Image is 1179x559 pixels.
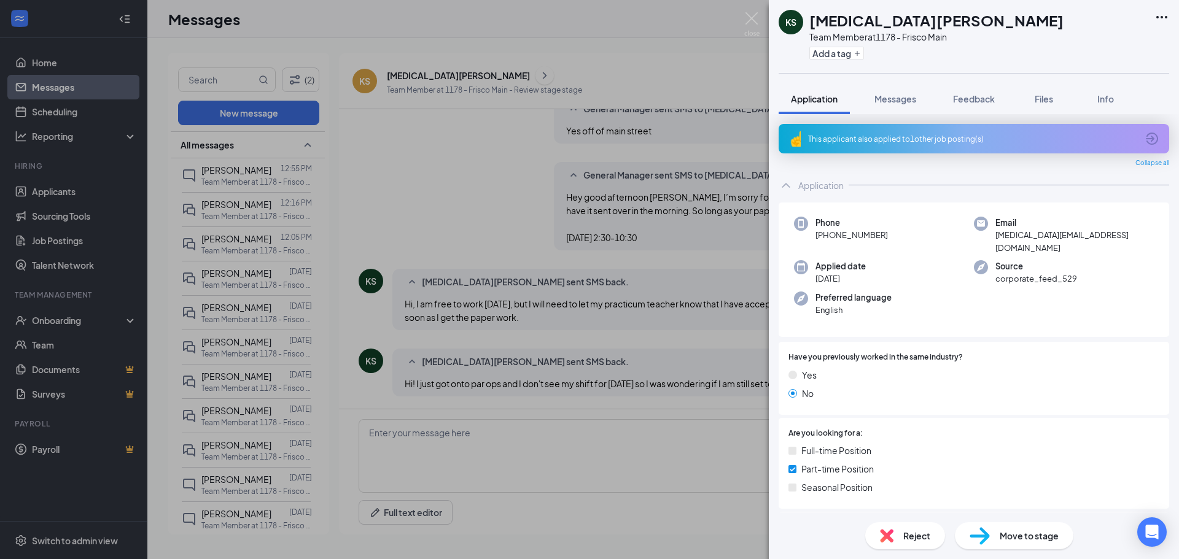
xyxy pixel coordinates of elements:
span: Seasonal Position [801,480,873,494]
span: Phone [815,217,888,229]
span: corporate_feed_529 [995,272,1077,285]
span: Yes [802,368,817,382]
h1: [MEDICAL_DATA][PERSON_NAME] [809,10,1064,31]
span: Files [1035,93,1053,104]
span: Info [1097,93,1114,104]
span: Application [791,93,838,104]
span: [DATE] [815,272,866,285]
svg: ArrowCircle [1145,131,1159,146]
span: Feedback [953,93,995,104]
span: English [815,304,892,316]
div: Team Member at 1178 - Frisco Main [809,31,1064,43]
span: Part-time Position [801,462,874,476]
span: No [802,387,814,400]
span: Full-time Position [801,444,871,457]
span: Source [995,260,1077,272]
span: Reject [903,529,930,542]
span: Are you looking for a: [788,428,863,439]
span: [PHONE_NUMBER] [815,229,888,241]
div: Application [798,179,844,191]
span: Have you previously worked in the same industry? [788,352,963,363]
svg: Ellipses [1154,10,1169,25]
span: Collapse all [1135,158,1169,168]
span: Email [995,217,1154,229]
span: Messages [874,93,916,104]
svg: Plus [854,50,861,57]
div: KS [785,16,796,28]
button: PlusAdd a tag [809,47,864,60]
svg: ChevronUp [779,178,793,193]
div: Open Intercom Messenger [1137,517,1167,547]
span: Preferred language [815,291,892,304]
span: [MEDICAL_DATA][EMAIL_ADDRESS][DOMAIN_NAME] [995,229,1154,254]
div: This applicant also applied to 1 other job posting(s) [808,134,1137,144]
span: Applied date [815,260,866,272]
span: Move to stage [1000,529,1059,542]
